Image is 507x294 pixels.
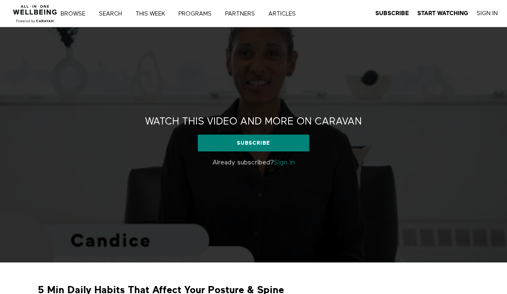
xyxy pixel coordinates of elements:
a: Search [96,11,131,17]
a: ARTICLES [265,11,305,17]
a: PROGRAMS [175,11,220,17]
a: Subscribe [198,135,309,151]
a: Sign in [274,159,295,166]
strong: Subscribe [375,10,409,16]
a: Start Watching [417,10,468,17]
a: Subscribe [375,10,409,17]
nav: Primary [66,9,313,18]
a: PARTNERS [222,11,264,17]
strong: Start Watching [417,10,468,16]
p: Already subscribed? [137,158,370,168]
a: Sign In [477,10,498,17]
a: Browse [58,11,94,17]
h2: Watch this video and more on CARAVAN [145,115,362,128]
a: THIS WEEK [133,11,174,17]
